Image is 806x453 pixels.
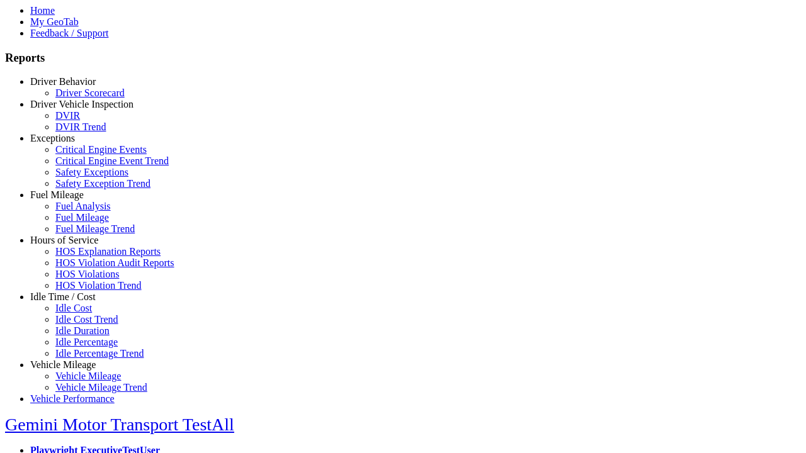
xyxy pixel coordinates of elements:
a: Home [30,5,55,16]
a: Idle Cost [55,303,92,313]
a: Idle Time / Cost [30,291,96,302]
a: Vehicle Performance [30,393,115,404]
a: HOS Explanation Reports [55,246,161,257]
a: HOS Violation Audit Reports [55,257,174,268]
a: Critical Engine Events [55,144,147,155]
a: Vehicle Mileage Trend [55,382,147,393]
a: Safety Exception Trend [55,178,150,189]
a: Driver Behavior [30,76,96,87]
h3: Reports [5,51,801,65]
a: HOS Violations [55,269,119,279]
a: Fuel Mileage [30,189,84,200]
a: Gemini Motor Transport TestAll [5,415,234,434]
a: Driver Vehicle Inspection [30,99,133,109]
a: Feedback / Support [30,28,108,38]
a: Fuel Mileage Trend [55,223,135,234]
a: DVIR Trend [55,121,106,132]
a: Idle Duration [55,325,110,336]
a: Vehicle Mileage [30,359,96,370]
a: Safety Exceptions [55,167,128,177]
a: Idle Percentage Trend [55,348,144,359]
a: HOS Violation Trend [55,280,142,291]
a: Fuel Mileage [55,212,109,223]
a: Fuel Analysis [55,201,111,211]
a: My GeoTab [30,16,79,27]
a: Hours of Service [30,235,98,245]
a: Idle Percentage [55,337,118,347]
a: Driver Scorecard [55,87,125,98]
a: Vehicle Mileage [55,371,121,381]
a: DVIR [55,110,80,121]
a: Exceptions [30,133,75,143]
a: Critical Engine Event Trend [55,155,169,166]
a: Idle Cost Trend [55,314,118,325]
